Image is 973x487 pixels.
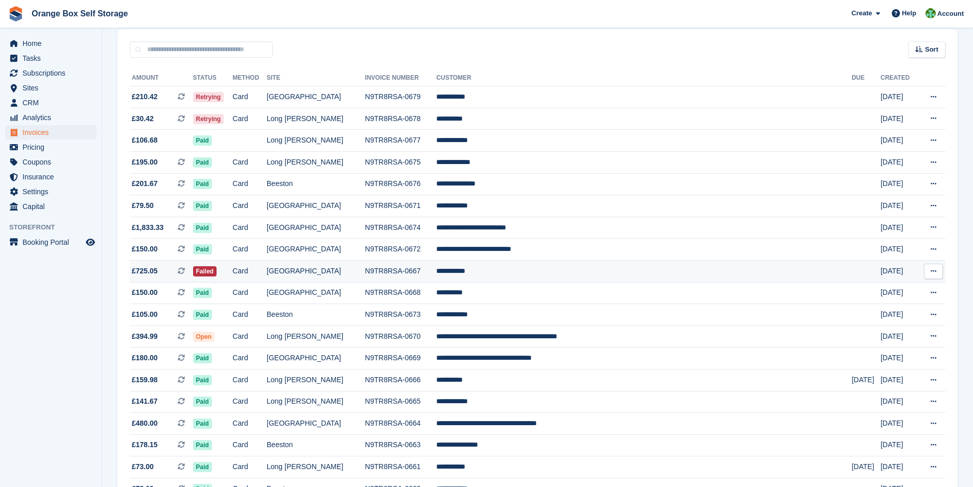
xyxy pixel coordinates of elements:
[267,434,365,456] td: Beeston
[365,151,437,173] td: N9TR8RSA-0675
[132,244,158,254] span: £150.00
[267,326,365,347] td: Long [PERSON_NAME]
[267,369,365,391] td: Long [PERSON_NAME]
[193,375,212,385] span: Paid
[132,266,158,276] span: £725.05
[132,113,154,124] span: £30.42
[267,130,365,152] td: Long [PERSON_NAME]
[5,66,97,80] a: menu
[881,391,918,413] td: [DATE]
[132,331,158,342] span: £394.99
[5,36,97,51] a: menu
[436,70,851,86] th: Customer
[267,217,365,239] td: [GEOGRAPHIC_DATA]
[22,36,84,51] span: Home
[232,217,267,239] td: Card
[193,201,212,211] span: Paid
[365,239,437,261] td: N9TR8RSA-0672
[132,91,158,102] span: £210.42
[5,155,97,169] a: menu
[22,81,84,95] span: Sites
[365,260,437,282] td: N9TR8RSA-0667
[925,8,936,18] img: Binder Bhardwaj
[365,413,437,435] td: N9TR8RSA-0664
[232,151,267,173] td: Card
[365,217,437,239] td: N9TR8RSA-0674
[365,347,437,369] td: N9TR8RSA-0669
[132,353,158,363] span: £180.00
[232,86,267,108] td: Card
[28,5,132,22] a: Orange Box Self Storage
[22,51,84,65] span: Tasks
[193,419,212,429] span: Paid
[22,235,84,249] span: Booking Portal
[365,304,437,326] td: N9TR8RSA-0673
[5,125,97,140] a: menu
[267,151,365,173] td: Long [PERSON_NAME]
[22,96,84,110] span: CRM
[132,200,154,211] span: £79.50
[881,282,918,304] td: [DATE]
[232,369,267,391] td: Card
[881,86,918,108] td: [DATE]
[193,157,212,168] span: Paid
[5,184,97,199] a: menu
[132,157,158,168] span: £195.00
[232,413,267,435] td: Card
[267,173,365,195] td: Beeston
[132,418,158,429] span: £480.00
[267,86,365,108] td: [GEOGRAPHIC_DATA]
[267,282,365,304] td: [GEOGRAPHIC_DATA]
[132,461,154,472] span: £73.00
[267,347,365,369] td: [GEOGRAPHIC_DATA]
[881,434,918,456] td: [DATE]
[365,282,437,304] td: N9TR8RSA-0668
[881,304,918,326] td: [DATE]
[881,239,918,261] td: [DATE]
[365,391,437,413] td: N9TR8RSA-0665
[193,244,212,254] span: Paid
[267,195,365,217] td: [GEOGRAPHIC_DATA]
[232,456,267,478] td: Card
[232,434,267,456] td: Card
[267,304,365,326] td: Beeston
[132,135,158,146] span: £106.68
[881,326,918,347] td: [DATE]
[881,260,918,282] td: [DATE]
[132,375,158,385] span: £159.98
[881,108,918,130] td: [DATE]
[132,396,158,407] span: £141.67
[232,347,267,369] td: Card
[365,130,437,152] td: N9TR8RSA-0677
[365,195,437,217] td: N9TR8RSA-0671
[232,304,267,326] td: Card
[22,170,84,184] span: Insurance
[5,199,97,214] a: menu
[267,456,365,478] td: Long [PERSON_NAME]
[193,332,215,342] span: Open
[22,66,84,80] span: Subscriptions
[232,260,267,282] td: Card
[937,9,964,19] span: Account
[881,369,918,391] td: [DATE]
[365,173,437,195] td: N9TR8RSA-0676
[5,51,97,65] a: menu
[132,439,158,450] span: £178.15
[365,108,437,130] td: N9TR8RSA-0678
[232,70,267,86] th: Method
[232,108,267,130] td: Card
[851,8,872,18] span: Create
[193,397,212,407] span: Paid
[881,151,918,173] td: [DATE]
[132,309,158,320] span: £105.00
[267,70,365,86] th: Site
[851,369,881,391] td: [DATE]
[193,70,233,86] th: Status
[232,391,267,413] td: Card
[232,326,267,347] td: Card
[9,222,102,233] span: Storefront
[193,310,212,320] span: Paid
[22,155,84,169] span: Coupons
[193,462,212,472] span: Paid
[232,173,267,195] td: Card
